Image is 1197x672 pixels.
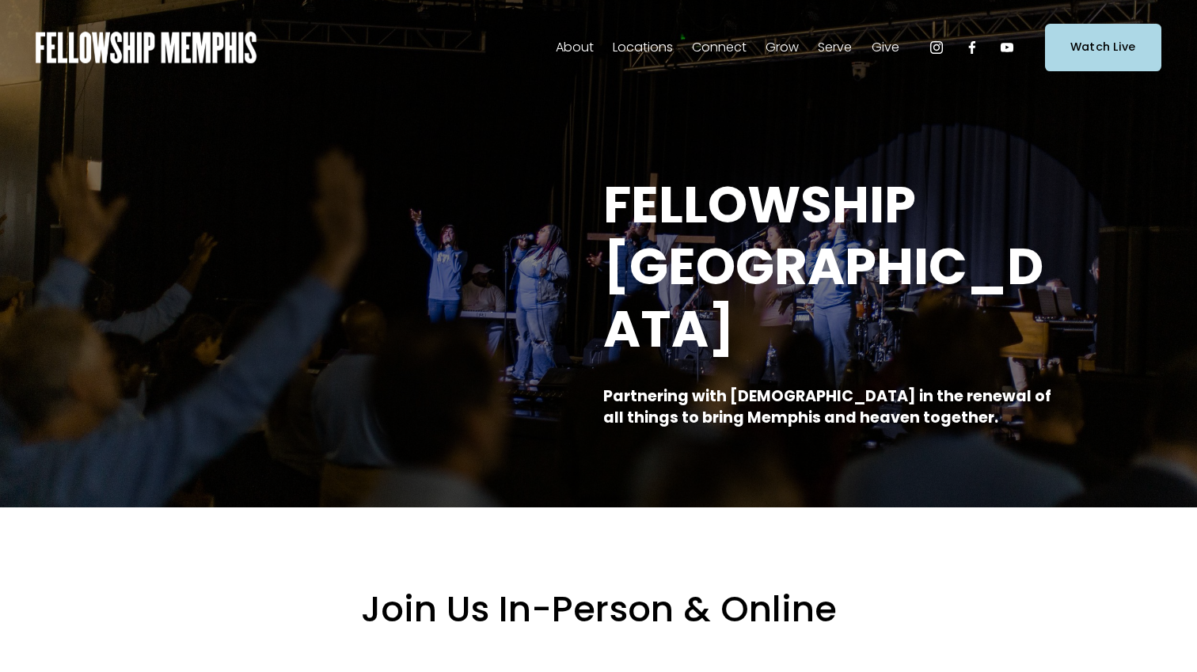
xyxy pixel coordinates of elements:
span: About [556,36,594,59]
strong: Partnering with [DEMOGRAPHIC_DATA] in the renewal of all things to bring Memphis and heaven toget... [603,385,1054,428]
a: Instagram [929,40,944,55]
a: folder dropdown [613,35,673,60]
span: Give [872,36,899,59]
span: Connect [692,36,747,59]
h2: Join Us In-Person & Online [123,587,1073,632]
a: Watch Live [1045,24,1161,70]
a: folder dropdown [692,35,747,60]
span: Grow [766,36,799,59]
a: folder dropdown [766,35,799,60]
a: folder dropdown [872,35,899,60]
span: Locations [613,36,673,59]
a: folder dropdown [556,35,594,60]
a: YouTube [999,40,1015,55]
strong: FELLOWSHIP [GEOGRAPHIC_DATA] [603,169,1043,365]
img: Fellowship Memphis [36,32,256,63]
span: Serve [818,36,852,59]
a: Facebook [964,40,980,55]
a: folder dropdown [818,35,852,60]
